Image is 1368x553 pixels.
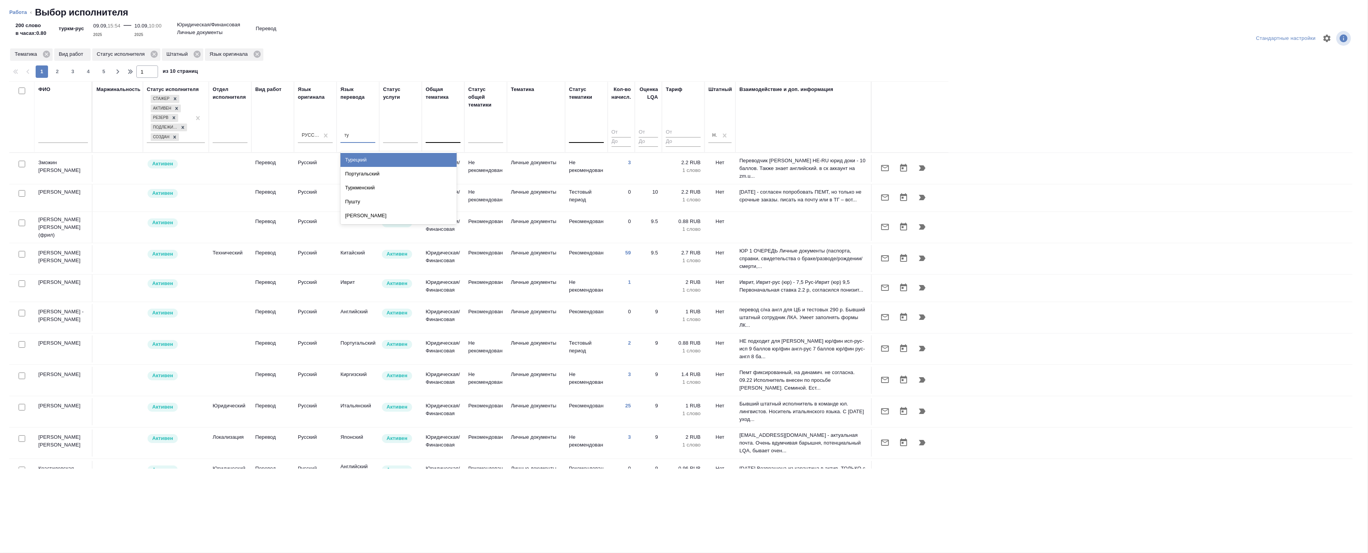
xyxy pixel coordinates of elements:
td: Тестовый период [565,335,608,362]
td: Португальский [337,335,379,362]
nav: breadcrumb [9,6,1359,19]
div: Рядовой исполнитель: назначай с учетом рейтинга [147,402,205,412]
button: Открыть календарь загрузки [894,278,913,297]
p: 1 слово [666,167,701,174]
td: Рекомендован [464,304,507,331]
a: 3 [628,434,631,440]
td: Нет [705,304,736,331]
button: Продолжить [913,249,931,268]
a: 1 [628,279,631,285]
p: Активен [152,466,173,474]
td: Русский [294,245,337,272]
input: Выбери исполнителей, чтобы отправить приглашение на работу [19,435,25,442]
a: 25 [625,403,631,409]
td: Английский [337,214,379,241]
div: Тематика [511,86,534,93]
p: Штатный [167,50,191,58]
td: 9 [635,304,662,331]
input: Выбери исполнителей, чтобы отправить приглашение на работу [19,190,25,197]
p: Активен [152,280,173,287]
td: Не рекомендован [464,155,507,182]
input: От [666,128,701,137]
p: Перевод [255,188,290,196]
div: Взаимодействие и доп. информация [739,86,833,93]
p: Перевод [255,371,290,378]
td: Рекомендован [565,214,608,241]
a: 2 [628,340,631,346]
button: Отправить предложение о работе [876,339,894,358]
td: Не рекомендован [565,367,608,394]
div: Рядовой исполнитель: назначай с учетом рейтинга [147,339,205,350]
p: Активен [152,250,173,258]
div: Статус услуги [383,86,418,101]
p: Перевод [255,218,290,225]
button: Продолжить [913,402,931,421]
p: Статус исполнителя [97,50,148,58]
p: 1.4 RUB [666,371,701,378]
p: [DATE] - согласен попробовать ПЕМТ, но только не срочные заказы. писать на почту или в ТГ – вот... [739,188,867,204]
button: Открыть календарь загрузки [894,218,913,236]
td: [PERSON_NAME] [34,275,93,302]
a: 3 [628,371,631,377]
p: 1 слово [666,410,701,417]
td: Нет [705,214,736,241]
button: 5 [98,65,110,78]
td: Русский [294,184,337,211]
td: Нет [705,461,736,488]
button: Открыть календарь загрузки [894,433,913,452]
td: Рекомендован [464,214,507,241]
div: Стажер [151,95,171,103]
td: Технический [209,245,251,272]
p: Перевод [255,159,290,167]
p: перевод с/на англ для ЦБ и тестовых 290 р. Бывший штатный сотрудник ЛКА. Умеет заполнять формы ЛК... [739,306,867,329]
td: Русский [294,304,337,331]
td: Юридическая/Финансовая [422,335,464,362]
div: [PERSON_NAME] [340,209,457,223]
td: Русский [294,275,337,302]
p: Тематика [15,50,40,58]
button: Открыть календарь загрузки [894,159,913,177]
td: Юридическая/Финансовая [422,214,464,241]
div: Рядовой исполнитель: назначай с учетом рейтинга [147,159,205,169]
td: Рекомендован [464,398,507,425]
p: 2.7 RUB [666,249,701,257]
p: Язык оригинала [210,50,251,58]
td: Не рекомендован [565,155,608,182]
p: Активен [387,434,407,442]
p: Активен [387,280,407,287]
button: Открыть календарь загрузки [894,402,913,421]
p: Активен [152,434,173,442]
p: 1 слово [666,347,701,355]
p: Активен [152,372,173,380]
td: Рекомендован [464,245,507,272]
div: Язык перевода [340,86,375,101]
p: Иврит, Иврит-рус (юр) - 7,5 Рус-Иврит (юр) 9,5 Первоначальная ставка 2.2 р, согласился понизит... [739,278,867,294]
p: Перевод [256,25,276,33]
button: 3 [67,65,79,78]
button: Отправить предложение о работе [876,159,894,177]
button: Продолжить [913,339,931,358]
p: 2 RUB [666,433,701,441]
td: Юридический [209,461,251,488]
td: Русский [294,155,337,182]
div: Резерв [151,114,170,122]
button: Продолжить [913,218,931,236]
div: Тариф [666,86,682,93]
td: [PERSON_NAME] [34,184,93,211]
button: Отправить предложение о работе [876,371,894,389]
p: Бывший штатный исполнитель в команде юл. лингвистов. Носитель итальянского языка. С [DATE] уход... [739,400,867,423]
a: 3 [628,160,631,165]
div: Рядовой исполнитель: назначай с учетом рейтинга [147,278,205,289]
p: Активен [387,403,407,411]
td: [PERSON_NAME] [34,335,93,362]
p: Активен [152,340,173,348]
td: Нет [705,335,736,362]
td: Нет [705,429,736,457]
input: Выбери исполнителей, чтобы отправить приглашение на работу [19,404,25,410]
button: Продолжить [913,308,931,326]
div: Стажер, Активен, Резерв, Подлежит внедрению, Создан [150,104,182,113]
td: [PERSON_NAME] [PERSON_NAME] (фрил) [34,212,93,243]
td: Русский [294,398,337,425]
td: Киргизский [337,367,379,394]
div: split button [1254,33,1318,45]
